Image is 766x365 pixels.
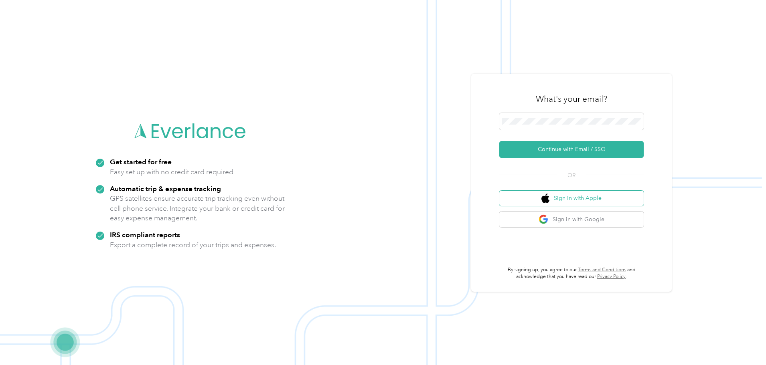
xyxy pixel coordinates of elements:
[110,157,172,166] strong: Get started for free
[536,93,607,105] h3: What's your email?
[539,214,549,224] img: google logo
[597,274,626,280] a: Privacy Policy
[110,184,221,193] strong: Automatic trip & expense tracking
[110,167,233,177] p: Easy set up with no credit card required
[110,240,276,250] p: Export a complete record of your trips and expenses.
[557,171,586,179] span: OR
[499,266,644,280] p: By signing up, you agree to our and acknowledge that you have read our .
[499,191,644,206] button: apple logoSign in with Apple
[541,194,549,204] img: apple logo
[110,194,285,223] p: GPS satellites ensure accurate trip tracking even without cell phone service. Integrate your bank...
[499,212,644,227] button: google logoSign in with Google
[578,267,626,273] a: Terms and Conditions
[721,320,766,365] iframe: Everlance-gr Chat Button Frame
[499,141,644,158] button: Continue with Email / SSO
[110,230,180,239] strong: IRS compliant reports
